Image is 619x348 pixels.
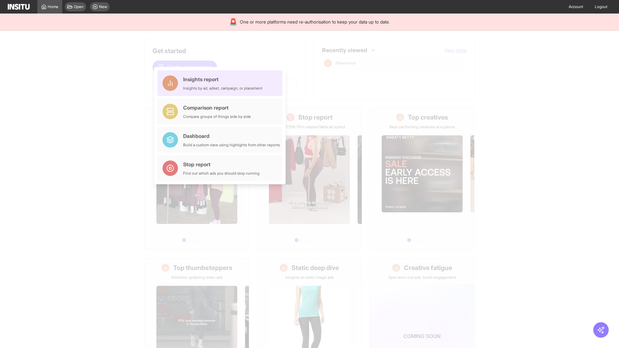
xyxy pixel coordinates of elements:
[183,75,262,83] div: Insights report
[229,17,237,26] div: 🚨
[240,19,390,25] span: One or more platforms need re-authorisation to keep your data up to date.
[74,4,84,9] span: Open
[8,4,30,10] img: Logo
[183,160,260,168] div: Stop report
[183,104,251,111] div: Comparison report
[183,114,251,119] div: Compare groups of things side by side
[183,86,262,91] div: Insights by ad, adset, campaign, or placement
[99,4,107,9] span: New
[183,142,280,148] div: Build a custom view using highlights from other reports
[183,171,260,176] div: Find out which ads you should stop running
[183,132,280,140] div: Dashboard
[48,4,58,9] span: Home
